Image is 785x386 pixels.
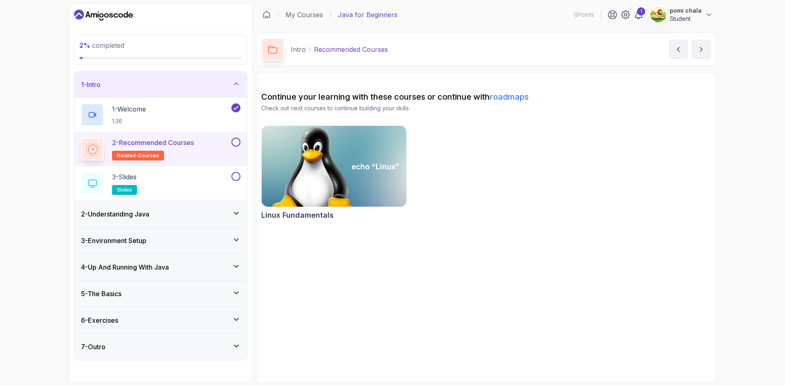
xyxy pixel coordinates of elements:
[81,315,118,325] h3: 6 - Exercises
[81,236,146,245] h3: 3 - Environment Setup
[637,7,645,16] div: 1
[112,104,146,114] p: 1 - Welcome
[670,15,702,23] p: Student
[74,254,247,280] button: 4-Up And Running With Java
[81,262,169,272] h3: 4 - Up And Running With Java
[285,10,323,20] a: My Courses
[650,7,666,22] img: user profile image
[112,117,146,125] p: 1:36
[74,9,133,22] a: Dashboard
[81,80,101,89] h3: 1 - Intro
[74,281,247,307] button: 5-The Basics
[634,10,644,20] a: 1
[261,210,334,221] h2: Linux Fundamentals
[691,40,711,59] button: next content
[74,334,247,360] button: 7-Outro
[258,124,410,209] img: Linux Fundamentals card
[650,7,713,23] button: user profile imagepomi chalaStudent
[668,40,688,59] button: previous content
[261,125,407,221] a: Linux Fundamentals cardLinux Fundamentals
[81,138,240,161] button: 2-Recommended Coursesrelated-courses
[81,342,105,352] h3: 7 - Outro
[81,289,121,299] h3: 5 - The Basics
[81,103,240,126] button: 1-Welcome1:36
[262,11,271,19] a: Dashboard
[74,307,247,333] button: 6-Exercises
[81,209,149,219] h3: 2 - Understanding Java
[117,152,159,159] span: related-courses
[74,201,247,227] button: 2-Understanding Java
[112,138,194,147] p: 2 - Recommended Courses
[117,187,132,193] span: slides
[74,228,247,254] button: 3-Environment Setup
[81,172,240,195] button: 3-Slidesslides
[291,45,306,54] p: Intro
[338,10,397,20] p: Java for Beginners
[574,11,594,19] p: 0 Points
[261,104,711,112] p: Check out next courses to continue building your skills.
[79,41,124,49] span: completed
[261,91,711,103] h2: Continue your learning with these courses or continue with
[314,45,388,54] p: Recommended Courses
[670,7,702,15] p: pomi chala
[74,71,247,98] button: 1-Intro
[490,92,529,102] a: roadmaps
[112,172,137,182] p: 3 - Slides
[79,41,90,49] span: 2 %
